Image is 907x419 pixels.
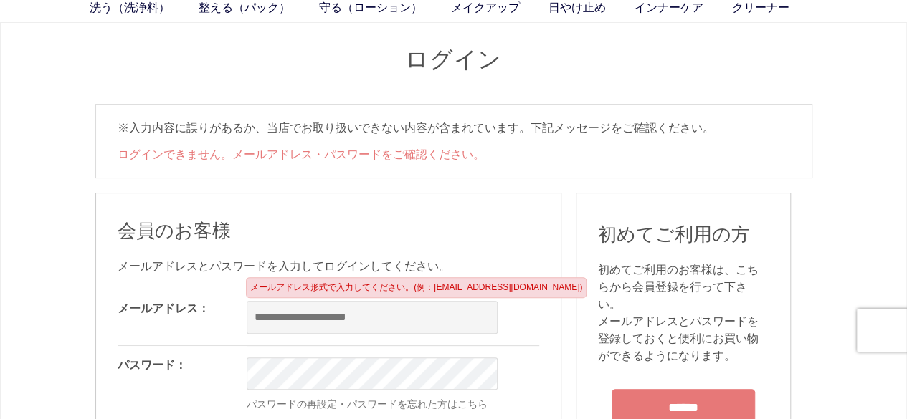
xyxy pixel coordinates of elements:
div: メールアドレスとパスワードを入力してログインしてください。 [118,258,539,275]
li: ログインできません。メールアドレス・パスワードをご確認ください。 [118,146,790,163]
p: ※入力内容に誤りがあるか、当店でお取り扱いできない内容が含まれています。下記メッセージをご確認ください。 [118,119,790,138]
span: 会員のお客様 [118,220,231,241]
div: メールアドレス形式で入力してください。(例：[EMAIL_ADDRESS][DOMAIN_NAME]) [246,277,587,298]
label: パスワード： [118,359,186,371]
label: メールアドレス： [118,302,209,314]
h1: ログイン [95,44,812,75]
span: 初めてご利用の方 [598,223,750,245]
div: 初めてご利用のお客様は、こちらから会員登録を行って下さい。 メールアドレスとパスワードを登録しておくと便利にお買い物ができるようになります。 [598,261,769,365]
a: パスワードの再設定・パスワードを忘れた方はこちら [247,398,488,410]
